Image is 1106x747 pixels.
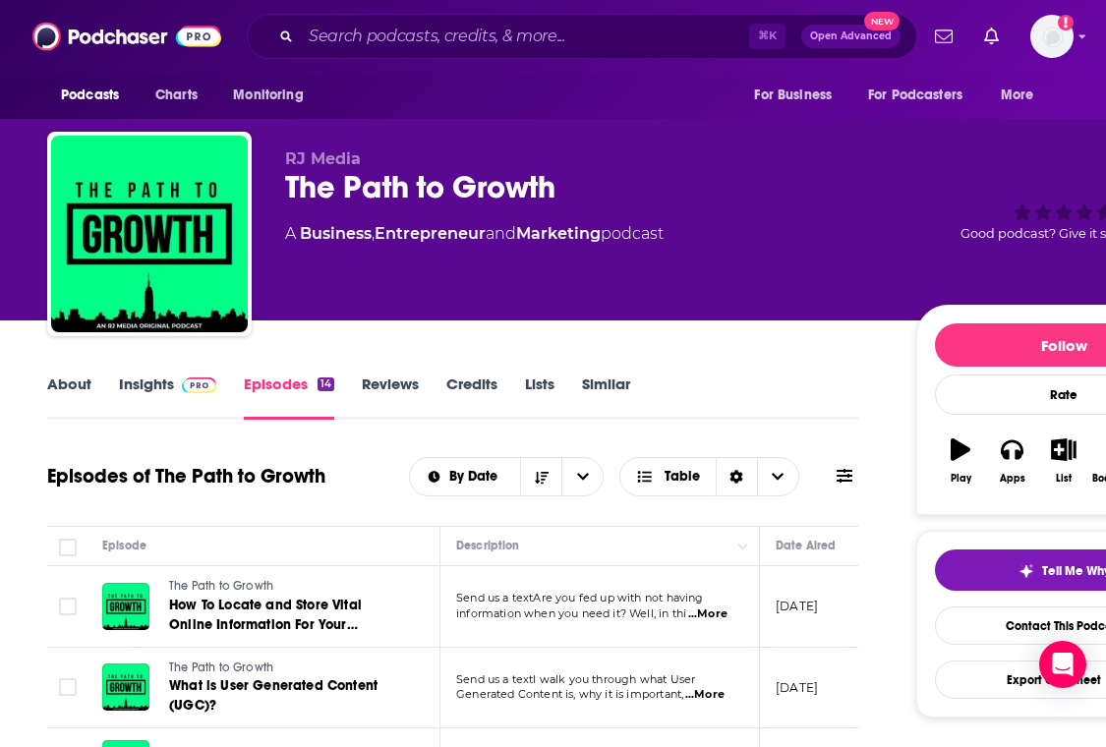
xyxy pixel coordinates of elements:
[561,458,603,495] button: open menu
[776,679,818,696] p: [DATE]
[169,579,273,593] span: The Path to Growth
[1001,82,1034,109] span: More
[1019,563,1034,579] img: tell me why sparkle
[582,374,630,420] a: Similar
[868,82,962,109] span: For Podcasters
[219,77,328,114] button: open menu
[47,374,91,420] a: About
[486,224,516,243] span: and
[685,687,725,703] span: ...More
[285,222,664,246] div: A podcast
[986,426,1037,496] button: Apps
[449,470,504,484] span: By Date
[801,25,901,48] button: Open AdvancedNew
[1038,426,1089,496] button: List
[169,661,273,674] span: The Path to Growth
[976,20,1007,53] a: Show notifications dropdown
[1000,473,1025,485] div: Apps
[1058,15,1074,30] svg: Add a profile image
[688,606,728,622] span: ...More
[301,21,749,52] input: Search podcasts, credits, & more...
[155,82,198,109] span: Charts
[244,374,334,420] a: Episodes14
[749,24,786,49] span: ⌘ K
[446,374,497,420] a: Credits
[520,458,561,495] button: Sort Direction
[182,377,216,393] img: Podchaser Pro
[456,687,683,701] span: Generated Content is, why it is important,
[32,18,221,55] img: Podchaser - Follow, Share and Rate Podcasts
[169,676,405,716] a: What is User Generated Content (UGC)?
[47,464,325,488] h1: Episodes of The Path to Growth
[619,457,799,496] button: Choose View
[1039,641,1086,688] div: Open Intercom Messenger
[169,677,378,714] span: What is User Generated Content (UGC)?
[318,377,334,391] div: 14
[864,12,900,30] span: New
[731,535,755,558] button: Column Actions
[143,77,209,114] a: Charts
[1030,15,1074,58] button: Show profile menu
[169,660,405,677] a: The Path to Growth
[372,224,375,243] span: ,
[716,458,757,495] div: Sort Direction
[410,470,521,484] button: open menu
[935,426,986,496] button: Play
[59,598,77,615] span: Toggle select row
[810,31,892,41] span: Open Advanced
[102,534,146,557] div: Episode
[169,578,405,596] a: The Path to Growth
[456,606,686,620] span: information when you need it? Well, in thi
[233,82,303,109] span: Monitoring
[754,82,832,109] span: For Business
[409,457,605,496] h2: Choose List sort
[456,591,704,604] span: Send us a textAre you fed up with not having
[525,374,554,420] a: Lists
[776,534,836,557] div: Date Aired
[375,224,486,243] a: Entrepreneur
[169,597,362,653] span: How To Locate and Store Vital Online Information For Your Business
[362,374,419,420] a: Reviews
[1030,15,1074,58] img: User Profile
[456,672,695,686] span: Send us a textI walk you through what User
[1056,473,1072,485] div: List
[665,470,700,484] span: Table
[951,473,971,485] div: Play
[59,678,77,696] span: Toggle select row
[300,224,372,243] a: Business
[1030,15,1074,58] span: Logged in as abbie.hatfield
[47,77,145,114] button: open menu
[987,77,1059,114] button: open menu
[855,77,991,114] button: open menu
[776,598,818,614] p: [DATE]
[456,534,519,557] div: Description
[119,374,216,420] a: InsightsPodchaser Pro
[927,20,960,53] a: Show notifications dropdown
[516,224,601,243] a: Marketing
[61,82,119,109] span: Podcasts
[740,77,856,114] button: open menu
[247,14,917,59] div: Search podcasts, credits, & more...
[285,149,361,168] span: RJ Media
[169,596,405,635] a: How To Locate and Store Vital Online Information For Your Business
[51,136,248,332] img: The Path to Growth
